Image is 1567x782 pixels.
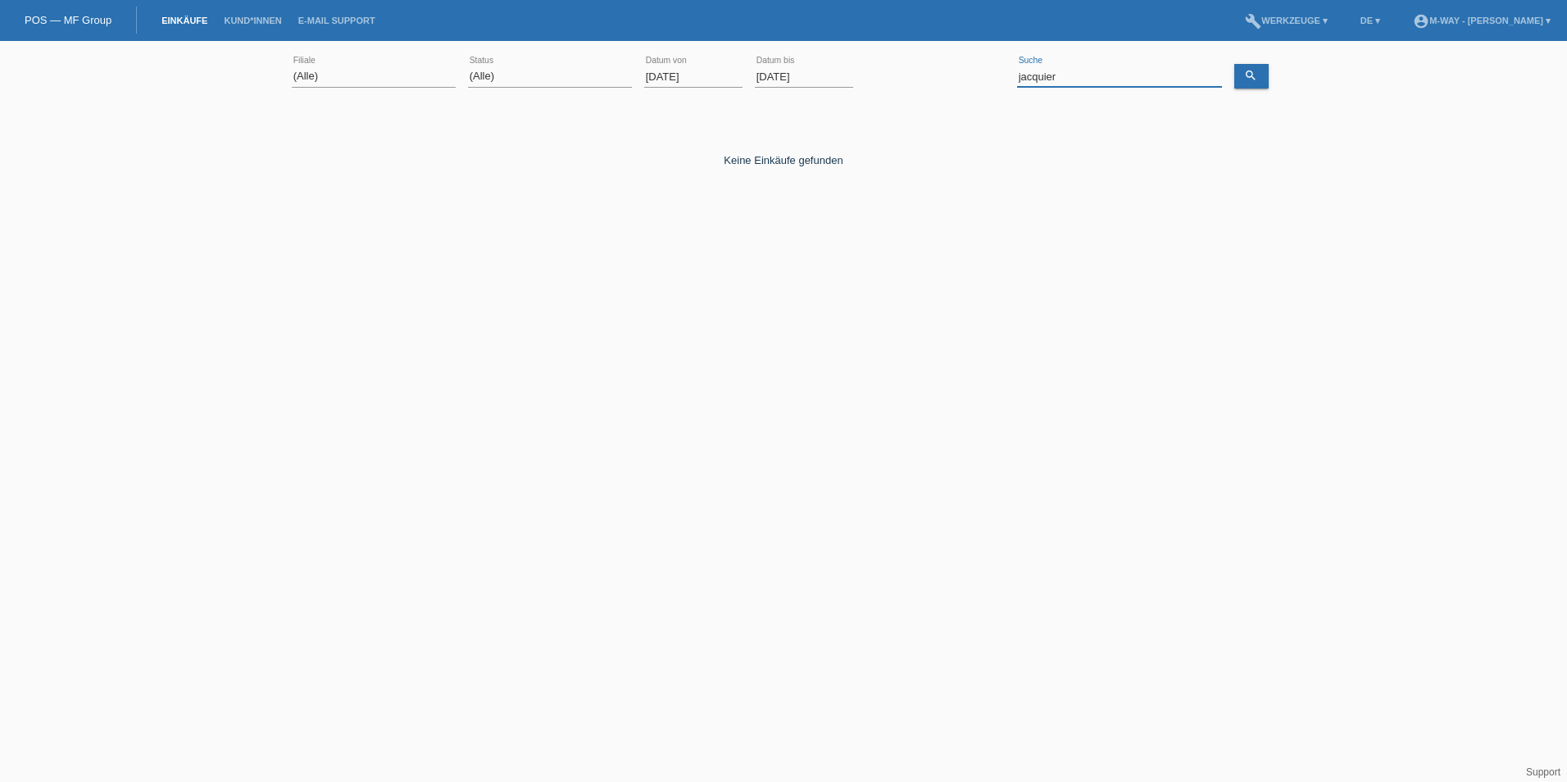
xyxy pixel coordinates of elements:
a: Kund*innen [216,16,289,25]
a: E-Mail Support [290,16,384,25]
i: search [1244,69,1257,82]
a: search [1234,64,1269,89]
a: Support [1526,766,1560,778]
div: Keine Einkäufe gefunden [292,130,1275,166]
a: buildWerkzeuge ▾ [1237,16,1336,25]
i: account_circle [1413,13,1429,30]
a: POS — MF Group [25,14,111,26]
i: build [1245,13,1261,30]
a: DE ▾ [1352,16,1388,25]
a: Einkäufe [153,16,216,25]
a: account_circlem-way - [PERSON_NAME] ▾ [1405,16,1559,25]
